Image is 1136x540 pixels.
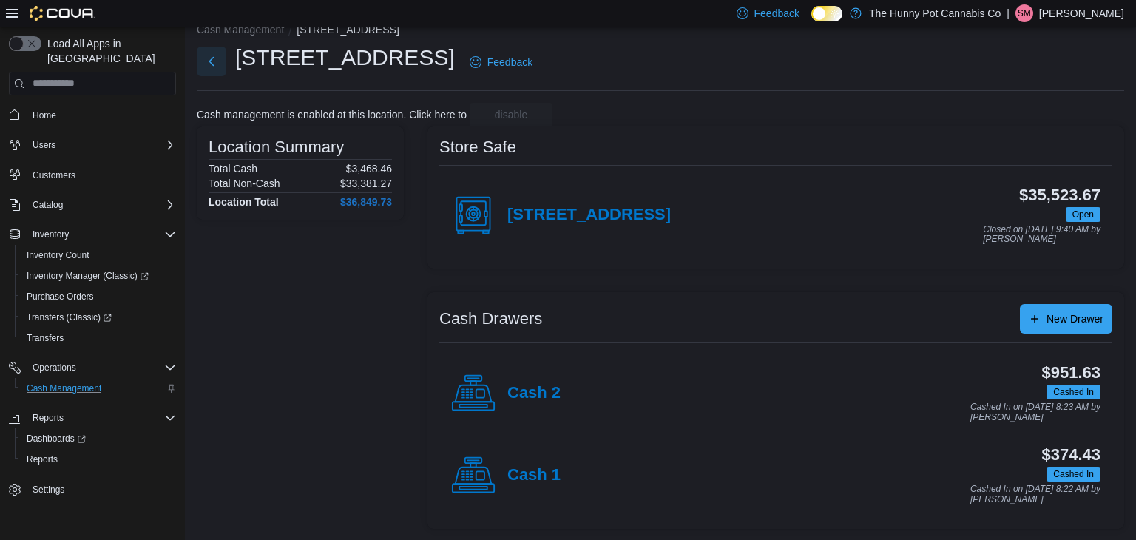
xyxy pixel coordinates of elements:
button: Settings [3,479,182,500]
h3: $35,523.67 [1019,186,1100,204]
h4: Cash 1 [507,466,561,485]
p: [PERSON_NAME] [1039,4,1124,22]
span: Dashboards [27,433,86,445]
span: Settings [33,484,64,496]
h4: [STREET_ADDRESS] [507,206,671,225]
a: Settings [27,481,70,499]
span: Home [33,109,56,121]
span: Transfers (Classic) [27,311,112,323]
span: Inventory [33,229,69,240]
button: Cash Management [15,378,182,399]
button: Operations [27,359,82,377]
h3: Store Safe [439,138,516,156]
span: Inventory Count [27,249,89,261]
span: Cashed In [1053,468,1094,481]
span: Open [1066,207,1100,222]
button: Inventory [3,224,182,245]
button: Users [3,135,182,155]
button: Reports [27,409,70,427]
span: Reports [27,453,58,465]
h4: Cash 2 [507,384,561,403]
span: Users [27,136,176,154]
h3: $374.43 [1042,446,1100,464]
span: New Drawer [1047,311,1103,326]
h6: Total Cash [209,163,257,175]
span: Purchase Orders [21,288,176,306]
button: Cash Management [197,24,284,36]
button: Catalog [27,196,69,214]
button: Home [3,104,182,126]
a: Dashboards [21,430,92,448]
span: Reports [27,409,176,427]
button: Customers [3,164,182,186]
a: Cash Management [21,379,107,397]
a: Transfers (Classic) [21,308,118,326]
img: Cova [30,6,95,21]
a: Inventory Count [21,246,95,264]
h4: $36,849.73 [340,196,392,208]
span: Home [27,106,176,124]
h3: Cash Drawers [439,310,542,328]
button: Operations [3,357,182,378]
input: Dark Mode [811,6,842,21]
span: Catalog [27,196,176,214]
a: Customers [27,166,81,184]
span: SM [1018,4,1031,22]
button: New Drawer [1020,304,1112,334]
span: Reports [33,412,64,424]
a: Feedback [464,47,538,77]
span: Reports [21,450,176,468]
p: Cashed In on [DATE] 8:22 AM by [PERSON_NAME] [970,485,1100,504]
button: Transfers [15,328,182,348]
span: Open [1072,208,1094,221]
div: Sarah Martin [1015,4,1033,22]
span: Inventory Manager (Classic) [27,270,149,282]
span: Inventory Count [21,246,176,264]
button: Inventory Count [15,245,182,266]
span: Settings [27,480,176,499]
span: Feedback [754,6,799,21]
p: Closed on [DATE] 9:40 AM by [PERSON_NAME] [983,225,1100,245]
button: Inventory [27,226,75,243]
p: Cashed In on [DATE] 8:23 AM by [PERSON_NAME] [970,402,1100,422]
button: Catalog [3,195,182,215]
nav: Complex example [9,98,176,539]
span: Dashboards [21,430,176,448]
button: disable [470,103,552,126]
span: Transfers [21,329,176,347]
h1: [STREET_ADDRESS] [235,43,455,72]
a: Home [27,107,62,124]
span: Users [33,139,55,151]
span: Customers [27,166,176,184]
a: Dashboards [15,428,182,449]
a: Transfers [21,329,70,347]
p: | [1007,4,1010,22]
p: $33,381.27 [340,178,392,189]
span: Load All Apps in [GEOGRAPHIC_DATA] [41,36,176,66]
button: Purchase Orders [15,286,182,307]
span: Inventory Manager (Classic) [21,267,176,285]
button: Reports [3,408,182,428]
span: Operations [27,359,176,377]
h4: Location Total [209,196,279,208]
span: Customers [33,169,75,181]
button: Users [27,136,61,154]
span: Transfers (Classic) [21,308,176,326]
a: Transfers (Classic) [15,307,182,328]
button: [STREET_ADDRESS] [297,24,399,36]
h3: Location Summary [209,138,344,156]
button: Reports [15,449,182,470]
button: Next [197,47,226,76]
span: Catalog [33,199,63,211]
nav: An example of EuiBreadcrumbs [197,22,1124,40]
span: Purchase Orders [27,291,94,303]
a: Purchase Orders [21,288,100,306]
span: Operations [33,362,76,374]
a: Inventory Manager (Classic) [15,266,182,286]
span: Cashed In [1053,385,1094,399]
span: Inventory [27,226,176,243]
a: Inventory Manager (Classic) [21,267,155,285]
span: Cashed In [1047,467,1100,482]
span: disable [495,107,527,122]
span: Dark Mode [811,21,812,22]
